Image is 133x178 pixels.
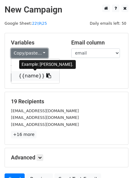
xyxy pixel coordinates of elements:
[11,154,122,161] h5: Advanced
[11,122,79,127] small: [EMAIL_ADDRESS][DOMAIN_NAME]
[5,5,128,15] h2: New Campaign
[11,131,37,138] a: +16 more
[32,21,47,26] a: 22\9\25
[11,39,62,46] h5: Variables
[11,98,122,105] h5: 19 Recipients
[103,149,133,178] iframe: Chat Widget
[88,21,128,26] a: Daily emails left: 50
[19,60,76,69] div: Example: [PERSON_NAME].
[11,109,79,113] small: [EMAIL_ADDRESS][DOMAIN_NAME]
[11,115,79,120] small: [EMAIL_ADDRESS][DOMAIN_NAME]
[5,21,47,26] small: Google Sheet:
[88,20,128,27] span: Daily emails left: 50
[71,39,122,46] h5: Email column
[11,61,59,71] a: {{email}}
[11,71,59,81] a: {{name}}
